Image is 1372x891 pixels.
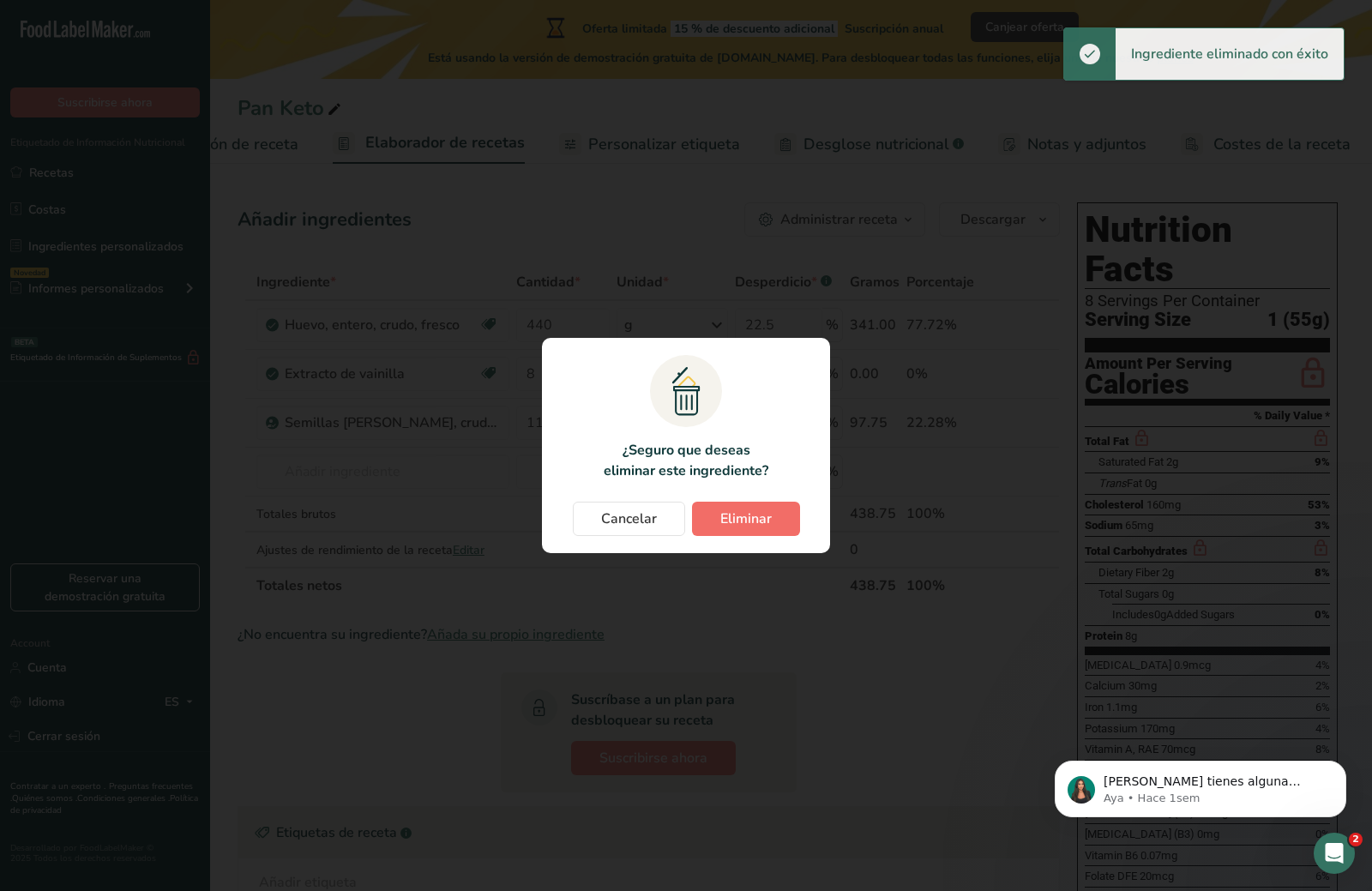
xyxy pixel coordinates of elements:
[1314,833,1355,874] iframe: Intercom live chat
[1349,833,1363,846] span: 2
[1029,725,1372,845] iframe: Intercom notifications mensaje
[573,502,685,536] button: Cancelar
[601,509,657,529] span: Cancelar
[692,502,800,536] button: Eliminar
[720,509,772,529] span: Eliminar
[1116,28,1344,80] div: Ingrediente eliminado con éxito
[597,440,774,481] p: ¿Seguro que deseas eliminar este ingrediente?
